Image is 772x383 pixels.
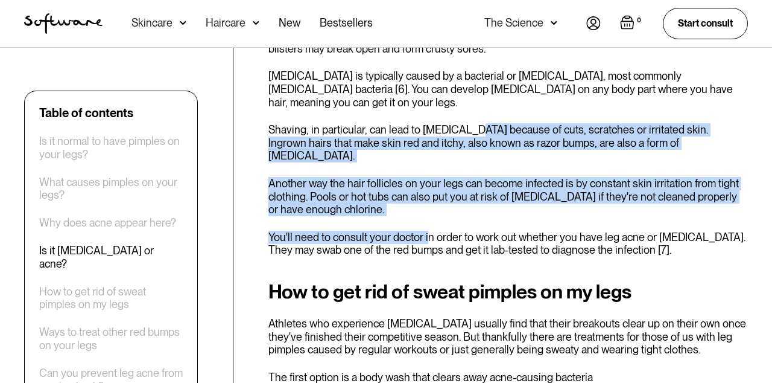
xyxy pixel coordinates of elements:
[39,176,183,202] a: What causes pimples on your legs?
[268,317,748,356] p: Athletes who experience [MEDICAL_DATA] usually find that their breakouts clear up on their own on...
[39,135,183,161] a: Is it normal to have pimples on your legs?
[39,285,183,311] a: How to get rid of sweat pimples on my legs
[268,123,748,163] p: Shaving, in particular, can lead to [MEDICAL_DATA] because of cuts, scratches or irritated skin. ...
[39,216,176,230] a: Why does acne appear here?
[131,17,172,29] div: Skincare
[253,17,259,29] img: arrow down
[663,8,748,39] a: Start consult
[39,106,133,120] div: Table of contents
[268,281,748,303] h2: How to get rid of sweat pimples on my legs
[268,231,748,257] p: You'll need to consult your doctor in order to work out whether you have leg acne or [MEDICAL_DAT...
[551,17,557,29] img: arrow down
[39,244,183,270] a: Is it [MEDICAL_DATA] or acne?
[24,13,103,34] img: Software Logo
[24,13,103,34] a: home
[180,17,186,29] img: arrow down
[620,15,644,32] a: Open empty cart
[206,17,245,29] div: Haircare
[634,15,644,26] div: 0
[39,326,183,352] a: Ways to treat other red bumps on your legs
[268,177,748,216] p: Another way the hair follicles on your legs can become infected is by constant skin irritation fr...
[268,69,748,109] p: [MEDICAL_DATA] is typically caused by a bacterial or [MEDICAL_DATA], most commonly [MEDICAL_DATA]...
[484,17,543,29] div: The Science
